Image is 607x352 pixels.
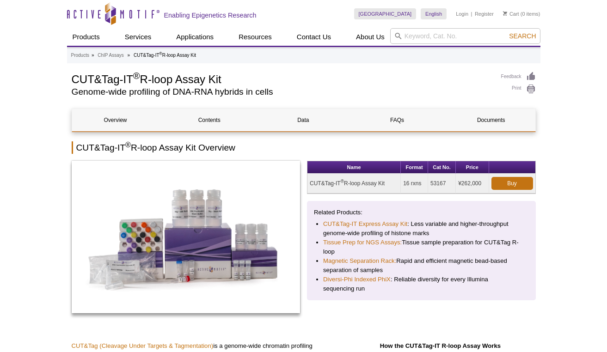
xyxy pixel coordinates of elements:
[323,275,391,284] a: Diversi-Phi Indexed PhiX
[323,219,520,238] li: : Less variable and higher-throughput genome-wide profiling of histone marks
[503,11,507,16] img: Your Cart
[166,109,253,131] a: Contents
[501,84,536,94] a: Print
[133,71,140,81] sup: ®
[380,342,501,349] strong: How the CUT&Tag-IT R-loop Assay Works
[260,109,347,131] a: Data
[128,53,130,58] li: »
[323,238,520,256] li: Tissue sample preparation for CUT&Tag R-loop
[456,174,489,194] td: ¥262,000
[506,32,539,40] button: Search
[71,51,89,60] a: Products
[119,28,157,46] a: Services
[323,275,520,293] li: : Reliable diversity for every Illumina sequencing run
[171,28,219,46] a: Applications
[164,11,257,19] h2: Enabling Epigenetics Research
[354,8,417,19] a: [GEOGRAPHIC_DATA]
[323,219,407,229] a: CUT&Tag-IT Express Assay Kit
[448,109,534,131] a: Documents
[72,161,300,313] img: CUT&Tag-IT<sup>®</sup> R-loop Assay Kit
[503,8,540,19] li: (0 items)
[471,8,472,19] li: |
[323,238,402,247] a: Tissue Prep for NGS Assays:
[390,28,540,44] input: Keyword, Cat. No.
[475,11,494,17] a: Register
[125,141,131,149] sup: ®
[456,11,468,17] a: Login
[323,256,396,266] a: Magnetic Separation Rack:
[491,177,533,190] a: Buy
[92,53,94,58] li: »
[501,72,536,82] a: Feedback
[421,8,447,19] a: English
[323,256,520,275] li: Rapid and efficient magnetic bead-based separation of samples
[341,179,344,184] sup: ®
[401,161,428,174] th: Format
[233,28,277,46] a: Resources
[72,109,159,131] a: Overview
[401,174,428,194] td: 16 rxns
[354,109,441,131] a: FAQs
[291,28,337,46] a: Contact Us
[98,51,124,60] a: ChIP Assays
[350,28,390,46] a: About Us
[134,53,196,58] li: CUT&Tag-IT R-loop Assay Kit
[509,32,536,40] span: Search
[72,141,536,154] h2: CUT&Tag-IT R-loop Assay Kit Overview
[67,28,105,46] a: Products
[503,11,519,17] a: Cart
[307,161,401,174] th: Name
[72,72,492,85] h1: CUT&Tag-IT R-loop Assay Kit
[456,161,489,174] th: Price
[314,208,529,217] p: Related Products:
[307,174,401,194] td: CUT&Tag-IT R-loop Assay Kit
[159,51,162,56] sup: ®
[428,161,456,174] th: Cat No.
[72,88,492,96] h2: Genome-wide profiling of DNA-RNA hybrids in cells
[428,174,456,194] td: 53167
[72,342,214,349] a: CUT&Tag (Cleavage Under Targets & Tagmentation)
